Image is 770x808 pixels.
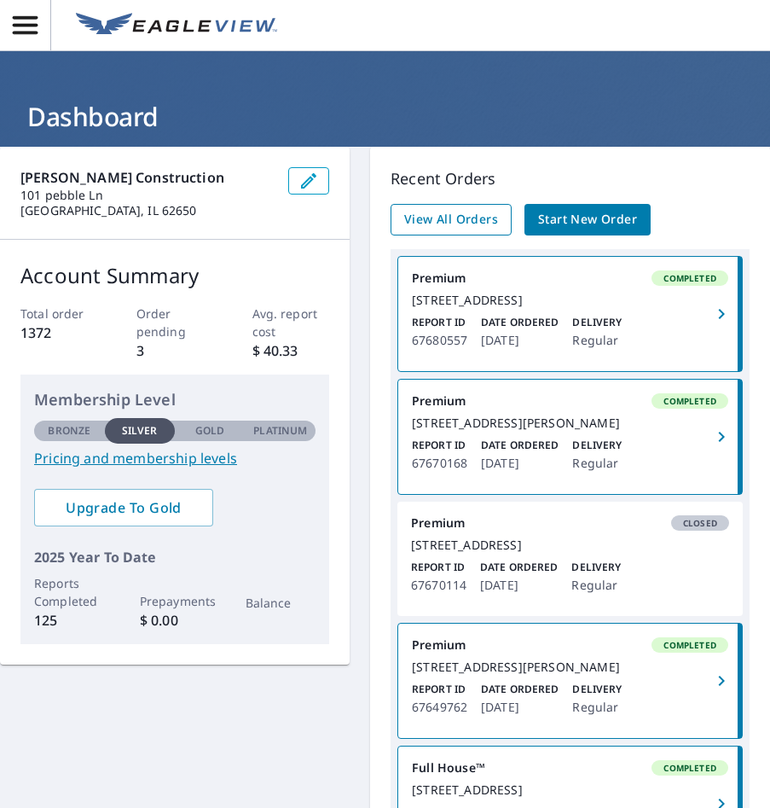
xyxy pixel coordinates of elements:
[412,682,467,697] p: Report ID
[480,575,558,596] p: [DATE]
[398,624,742,738] a: PremiumCompleted[STREET_ADDRESS][PERSON_NAME]Report ID67649762Date Ordered[DATE]DeliveryRegular
[412,438,467,453] p: Report ID
[572,438,622,453] p: Delivery
[481,330,559,351] p: [DATE]
[20,99,750,134] h1: Dashboard
[412,697,467,718] p: 67649762
[34,388,316,411] p: Membership Level
[391,204,512,235] a: View All Orders
[34,610,105,631] p: 125
[246,594,316,612] p: Balance
[48,498,200,517] span: Upgrade To Gold
[20,305,98,323] p: Total order
[195,423,224,439] p: Gold
[391,167,750,190] p: Recent Orders
[412,782,728,798] div: [STREET_ADDRESS]
[412,660,728,675] div: [STREET_ADDRESS][PERSON_NAME]
[253,423,307,439] p: Platinum
[572,315,622,330] p: Delivery
[140,592,211,610] p: Prepayments
[572,453,622,474] p: Regular
[34,448,316,468] a: Pricing and membership levels
[398,257,742,371] a: PremiumCompleted[STREET_ADDRESS]Report ID67680557Date Ordered[DATE]DeliveryRegular
[20,260,329,291] p: Account Summary
[412,453,467,474] p: 67670168
[411,515,729,531] div: Premium
[20,167,275,188] p: [PERSON_NAME] Construction
[481,438,559,453] p: Date Ordered
[571,575,621,596] p: Regular
[653,395,727,407] span: Completed
[252,305,330,340] p: Avg. report cost
[20,323,98,343] p: 1372
[412,293,728,308] div: [STREET_ADDRESS]
[252,340,330,361] p: $ 40.33
[481,682,559,697] p: Date Ordered
[404,209,498,230] span: View All Orders
[412,330,467,351] p: 67680557
[140,610,211,631] p: $ 0.00
[481,453,559,474] p: [DATE]
[412,270,728,286] div: Premium
[122,423,158,439] p: Silver
[412,315,467,330] p: Report ID
[411,575,466,596] p: 67670114
[572,697,622,718] p: Regular
[136,340,214,361] p: 3
[66,3,287,49] a: EV Logo
[653,272,727,284] span: Completed
[34,489,213,526] a: Upgrade To Gold
[34,574,105,610] p: Reports Completed
[481,697,559,718] p: [DATE]
[397,502,743,616] a: PremiumClosed[STREET_ADDRESS]Report ID67670114Date Ordered[DATE]DeliveryRegular
[538,209,637,230] span: Start New Order
[411,560,466,575] p: Report ID
[20,203,275,218] p: [GEOGRAPHIC_DATA], IL 62650
[571,560,621,575] p: Delivery
[411,538,729,553] div: [STREET_ADDRESS]
[673,517,727,529] span: Closed
[653,762,727,774] span: Completed
[136,305,214,340] p: Order pending
[524,204,651,235] a: Start New Order
[48,423,90,439] p: Bronze
[412,416,728,431] div: [STREET_ADDRESS][PERSON_NAME]
[572,682,622,697] p: Delivery
[20,188,275,203] p: 101 pebble Ln
[412,637,728,653] div: Premium
[398,380,742,494] a: PremiumCompleted[STREET_ADDRESS][PERSON_NAME]Report ID67670168Date Ordered[DATE]DeliveryRegular
[481,315,559,330] p: Date Ordered
[653,639,727,651] span: Completed
[412,760,728,776] div: Full House™
[572,330,622,351] p: Regular
[34,547,316,567] p: 2025 Year To Date
[412,393,728,409] div: Premium
[480,560,558,575] p: Date Ordered
[76,13,277,38] img: EV Logo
